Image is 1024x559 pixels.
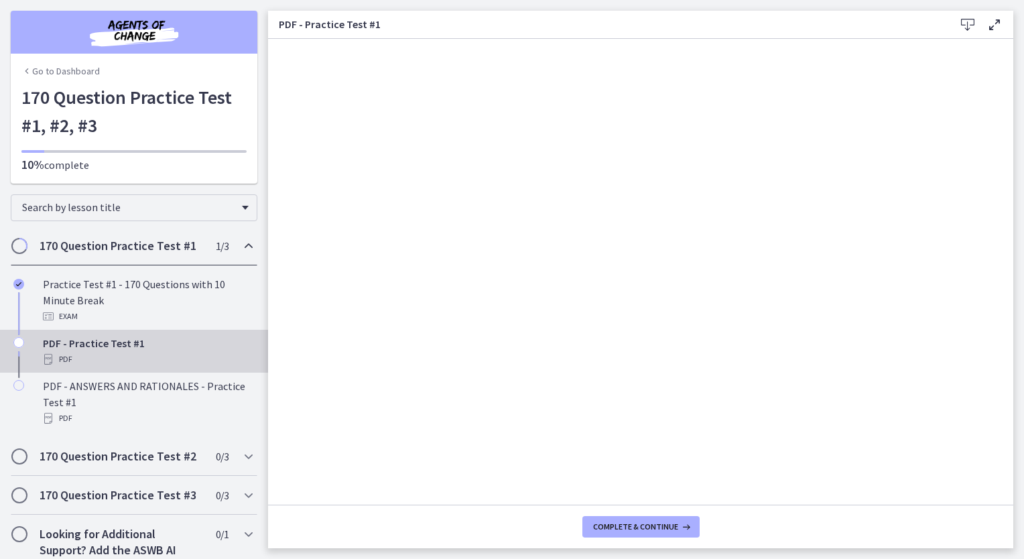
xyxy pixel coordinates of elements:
[593,521,678,532] span: Complete & continue
[40,448,203,464] h2: 170 Question Practice Test #2
[40,238,203,254] h2: 170 Question Practice Test #1
[21,157,247,173] p: complete
[21,64,100,78] a: Go to Dashboard
[13,279,24,290] i: Completed
[216,526,229,542] span: 0 / 1
[43,335,252,367] div: PDF - Practice Test #1
[279,16,933,32] h3: PDF - Practice Test #1
[43,276,252,324] div: Practice Test #1 - 170 Questions with 10 Minute Break
[216,238,229,254] span: 1 / 3
[43,410,252,426] div: PDF
[216,448,229,464] span: 0 / 3
[40,487,203,503] h2: 170 Question Practice Test #3
[43,378,252,426] div: PDF - ANSWERS AND RATIONALES - Practice Test #1
[216,487,229,503] span: 0 / 3
[43,308,252,324] div: Exam
[22,200,235,214] span: Search by lesson title
[11,194,257,221] div: Search by lesson title
[21,157,44,172] span: 10%
[54,16,214,48] img: Agents of Change
[43,351,252,367] div: PDF
[21,83,247,139] h1: 170 Question Practice Test #1, #2, #3
[582,516,700,538] button: Complete & continue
